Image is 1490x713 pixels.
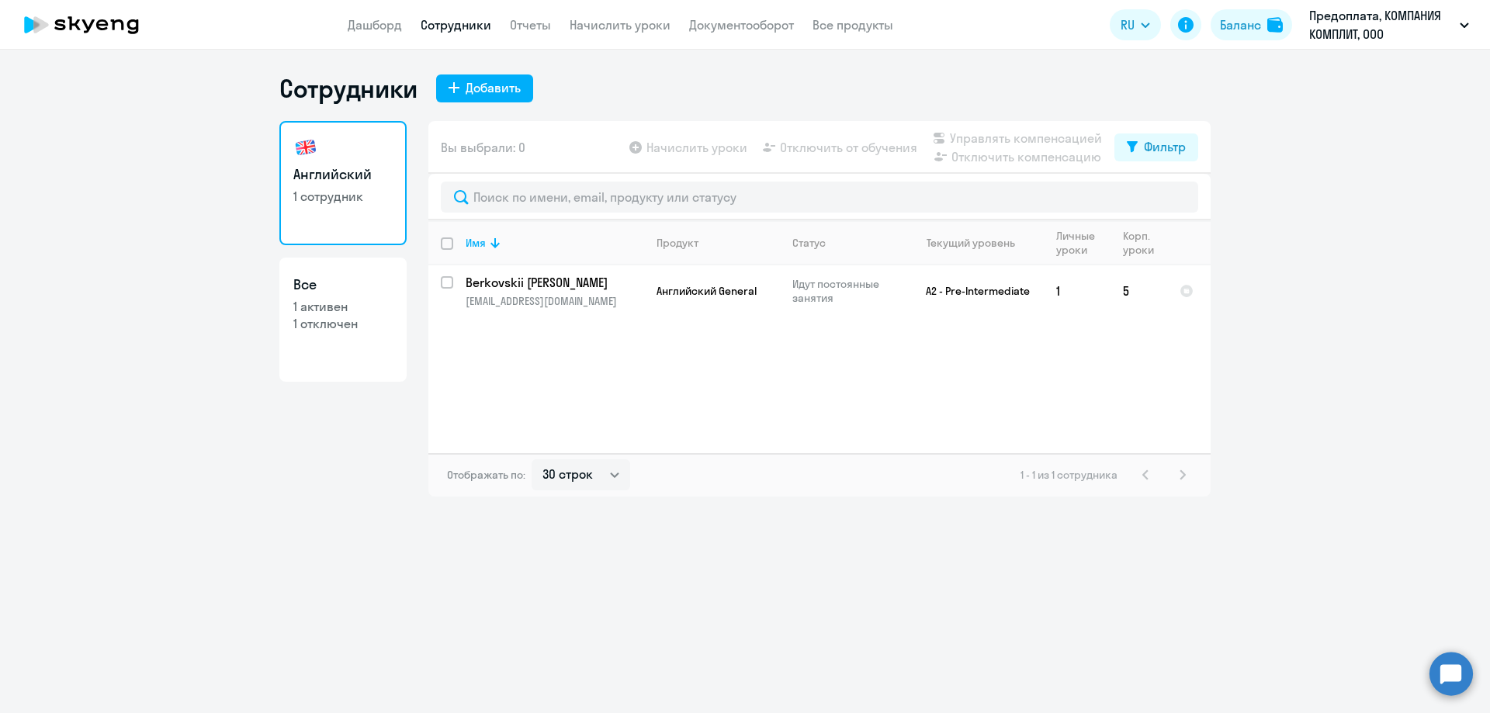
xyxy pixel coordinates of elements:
[1114,133,1198,161] button: Фильтр
[657,236,779,250] div: Продукт
[293,188,393,205] p: 1 сотрудник
[1111,265,1167,317] td: 5
[899,265,1044,317] td: A2 - Pre-Intermediate
[1220,16,1261,34] div: Баланс
[436,74,533,102] button: Добавить
[1110,9,1161,40] button: RU
[466,236,643,250] div: Имя
[657,236,698,250] div: Продукт
[279,73,418,104] h1: Сотрудники
[689,17,794,33] a: Документооборот
[1123,229,1156,257] div: Корп. уроки
[348,17,402,33] a: Дашборд
[466,78,521,97] div: Добавить
[570,17,670,33] a: Начислить уроки
[792,236,826,250] div: Статус
[792,236,899,250] div: Статус
[466,294,643,308] p: [EMAIL_ADDRESS][DOMAIN_NAME]
[293,135,318,160] img: english
[1123,229,1166,257] div: Корп. уроки
[466,274,641,291] p: Berkovskii [PERSON_NAME]
[293,275,393,295] h3: Все
[1056,229,1110,257] div: Личные уроки
[1309,6,1454,43] p: Предоплата, КОМПАНИЯ КОМПЛИТ, ООО
[1211,9,1292,40] button: Балансbalance
[447,468,525,482] span: Отображать по:
[293,315,393,332] p: 1 отключен
[279,258,407,382] a: Все1 активен1 отключен
[441,182,1198,213] input: Поиск по имени, email, продукту или статусу
[1056,229,1100,257] div: Личные уроки
[927,236,1015,250] div: Текущий уровень
[1301,6,1477,43] button: Предоплата, КОМПАНИЯ КОМПЛИТ, ООО
[510,17,551,33] a: Отчеты
[1144,137,1186,156] div: Фильтр
[912,236,1043,250] div: Текущий уровень
[279,121,407,245] a: Английский1 сотрудник
[792,277,899,305] p: Идут постоянные занятия
[657,284,757,298] span: Английский General
[466,236,486,250] div: Имя
[293,164,393,185] h3: Английский
[441,138,525,157] span: Вы выбрали: 0
[421,17,491,33] a: Сотрудники
[1020,468,1117,482] span: 1 - 1 из 1 сотрудника
[813,17,893,33] a: Все продукты
[1044,265,1111,317] td: 1
[293,298,393,315] p: 1 активен
[1121,16,1135,34] span: RU
[466,274,643,291] a: Berkovskii [PERSON_NAME]
[1267,17,1283,33] img: balance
